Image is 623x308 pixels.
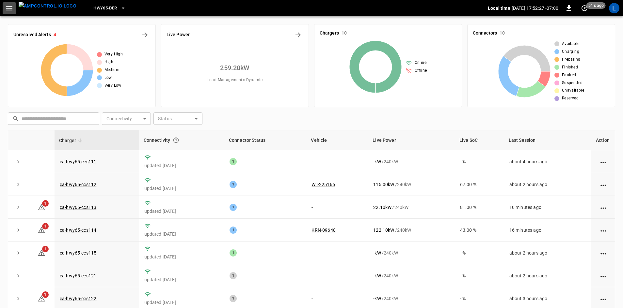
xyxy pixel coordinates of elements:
button: Energy Overview [293,30,303,40]
a: KRN-09648 [311,227,335,233]
div: 1 [230,227,237,234]
td: 10 minutes ago [504,196,591,219]
p: 122.10 kW [373,227,394,233]
span: 51 s ago [586,2,606,9]
button: expand row [13,294,23,303]
p: [DATE] 17:52:27 -07:00 [512,5,558,11]
td: - [306,196,368,219]
span: Available [562,41,580,47]
span: Finished [562,64,578,71]
img: ampcontrol.io logo [19,2,76,10]
button: expand row [13,202,23,212]
span: Unavailable [562,87,584,94]
p: - kW [373,250,381,256]
div: action cell options [599,181,607,188]
th: Vehicle [306,130,368,150]
button: expand row [13,225,23,235]
a: 1 [38,250,45,255]
div: 1 [230,272,237,279]
div: / 240 kW [373,181,450,188]
td: about 4 hours ago [504,150,591,173]
div: action cell options [599,250,607,256]
p: updated [DATE] [144,231,219,237]
td: about 2 hours ago [504,242,591,264]
th: Connector Status [224,130,307,150]
span: Charger [59,137,85,144]
p: updated [DATE] [144,254,219,260]
p: updated [DATE] [144,162,219,169]
span: High [104,59,114,66]
span: Low [104,75,112,81]
button: expand row [13,248,23,258]
a: 1 [38,296,45,301]
div: / 240 kW [373,272,450,279]
p: - kW [373,295,381,302]
th: Live SoC [455,130,504,150]
div: / 240 kW [373,227,450,233]
td: - [306,242,368,264]
td: - [306,264,368,287]
a: ca-hwy65-ccs113 [60,205,96,210]
div: profile-icon [609,3,619,13]
h6: 10 [500,30,505,37]
span: Suspended [562,80,583,86]
td: - % [455,242,504,264]
td: about 2 hours ago [504,264,591,287]
div: Connectivity [144,134,220,146]
div: action cell options [599,295,607,302]
th: Action [591,130,615,150]
div: 1 [230,181,237,188]
a: 1 [38,227,45,232]
button: expand row [13,271,23,281]
span: 1 [42,200,49,207]
span: HWY65-DER [93,5,117,12]
div: action cell options [599,227,607,233]
p: - kW [373,272,381,279]
a: ca-hwy65-ccs114 [60,227,96,233]
h6: 259.20 kW [220,63,249,73]
a: ca-hwy65-ccs111 [60,159,96,164]
span: Medium [104,67,120,73]
td: - % [455,150,504,173]
div: action cell options [599,272,607,279]
button: HWY65-DER [91,2,128,15]
div: / 240 kW [373,295,450,302]
button: expand row [13,157,23,167]
h6: Connectors [473,30,497,37]
a: ca-hwy65-ccs112 [60,182,96,187]
div: 1 [230,158,237,165]
a: ca-hwy65-ccs121 [60,273,96,278]
span: Faulted [562,72,576,79]
p: updated [DATE] [144,185,219,192]
td: 81.00 % [455,196,504,219]
span: 1 [42,246,49,252]
span: Offline [415,67,427,74]
button: All Alerts [140,30,150,40]
span: Preparing [562,56,581,63]
p: updated [DATE] [144,276,219,283]
p: 22.10 kW [373,204,391,211]
h6: 4 [54,31,56,38]
p: Local time [488,5,510,11]
div: / 240 kW [373,250,450,256]
td: - [306,150,368,173]
td: 43.00 % [455,219,504,242]
p: updated [DATE] [144,208,219,214]
span: Very High [104,51,123,58]
div: action cell options [599,204,607,211]
td: 16 minutes ago [504,219,591,242]
div: 1 [230,249,237,257]
h6: Chargers [320,30,339,37]
span: Reserved [562,95,579,102]
span: Load Management = Dynamic [207,77,263,83]
span: 1 [42,223,49,229]
span: Very Low [104,82,121,89]
th: Last Session [504,130,591,150]
a: ca-hwy65-ccs115 [60,250,96,256]
div: action cell options [599,158,607,165]
a: WT-225166 [311,182,335,187]
td: about 2 hours ago [504,173,591,196]
div: / 240 kW [373,158,450,165]
span: 1 [42,291,49,298]
p: - kW [373,158,381,165]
